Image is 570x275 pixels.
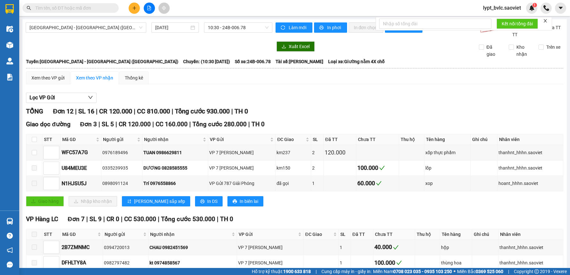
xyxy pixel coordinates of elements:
button: caret-down [555,3,566,14]
span: Hà Nội - Lào Cai - Sapa (Giường) [30,23,142,32]
th: SL [311,134,323,145]
span: CC 160.000 [156,121,188,128]
div: DƯƠNG 0828585555 [143,164,207,171]
th: Nhân viên [498,229,563,240]
span: | [134,107,135,115]
span: In biên lai [240,198,258,205]
td: WFC57A7G [61,145,101,160]
button: printerIn biên lai [227,196,263,206]
div: hộp [441,244,471,251]
span: | [189,121,191,128]
button: file-add [144,3,155,14]
div: 100.000 [357,163,397,172]
div: 2 [312,149,322,156]
span: plus [132,6,137,10]
span: copyright [534,269,539,274]
span: 1 [533,3,536,7]
span: file-add [147,6,151,10]
span: printer [233,199,237,204]
img: warehouse-icon [6,26,13,32]
div: N1HJSU5J [62,179,100,188]
div: 1 [312,180,322,187]
td: VP 7 Phạm Văn Đồng [208,145,276,160]
div: TUAN 0986629811 [143,149,207,156]
div: 2B7ZMNMC [62,243,102,251]
div: 1 [340,259,350,266]
span: VP Gửi [239,231,297,238]
th: Thu hộ [399,134,425,145]
img: warehouse-icon [6,58,13,64]
span: | [217,215,218,223]
div: xốp thực phẩm [425,149,469,156]
span: SL 9 [89,215,102,223]
span: Xuất Excel [289,43,310,50]
div: 2 [312,164,322,171]
img: solution-icon [6,74,13,80]
button: In đơn chọn [349,22,384,33]
span: | [248,121,250,128]
button: uploadGiao hàng [26,196,64,206]
span: Người nhận [144,136,201,143]
th: Tên hàng [440,229,472,240]
div: xop [425,180,469,187]
span: Cung cấp máy in - giấy in: [321,268,371,275]
span: Miền Bắc [457,268,503,275]
button: downloadXuất Excel [276,41,315,52]
span: | [121,215,123,223]
div: VP Gửi 787 Giải Phóng [209,180,275,187]
span: SL 5 [102,121,114,128]
span: | [508,268,509,275]
span: Đơn 7 [68,215,85,223]
td: VP 7 Phạm Văn Đồng [208,161,276,176]
span: | [98,121,100,128]
span: | [316,268,317,275]
strong: 0708 023 035 - 0935 103 250 [393,269,452,274]
div: 0982797482 [104,259,148,266]
div: WFC57A7G [62,148,100,156]
span: | [103,215,105,223]
div: thanhnt_hhhn.saoviet [498,164,562,171]
span: check [376,180,382,186]
span: Làm mới [289,24,307,31]
button: downloadNhập kho nhận [69,196,117,206]
div: Xem theo VP nhận [76,74,113,81]
div: VP 7 [PERSON_NAME] [209,164,275,171]
div: 60.000 [357,179,397,188]
div: thanhnt_hhhn.saoviet [498,149,562,156]
strong: 1900 633 818 [283,269,311,274]
span: Tổng cước 280.000 [192,121,247,128]
span: check [393,245,399,250]
button: syncLàm mới [276,22,312,33]
div: đã gọi [276,180,310,187]
span: CC 530.000 [124,215,156,223]
span: | [86,215,88,223]
th: Nhân viên [498,134,563,145]
span: Đã giao [484,44,504,58]
span: close [543,19,548,23]
span: Số xe: 24B-006.78 [235,58,271,65]
button: printerIn DS [195,196,223,206]
span: VP Hàng LC [26,215,58,223]
td: VP 7 Phạm Văn Đồng [237,240,303,255]
div: hoant_hhhn.saoviet [498,180,562,187]
span: caret-down [558,5,564,11]
div: VP 7 [PERSON_NAME] [238,259,302,266]
span: Lọc VP Gửi [30,94,55,102]
span: download [282,44,286,49]
span: notification [7,247,13,253]
th: STT [42,229,61,240]
span: Đơn 3 [80,121,97,128]
th: Đã TT [351,229,373,240]
th: Ghi chú [472,229,499,240]
span: printer [200,199,205,204]
span: sync [281,25,286,30]
input: 12/10/2025 [155,24,189,31]
div: km237 [276,149,310,156]
span: | [158,215,159,223]
th: Đã TT [324,134,356,145]
span: Tổng cước 530.000 [161,215,215,223]
span: TH 0 [251,121,265,128]
span: Người gửi [103,136,136,143]
td: U84MEU3E [61,161,101,176]
div: VP 7 [PERSON_NAME] [238,244,302,251]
